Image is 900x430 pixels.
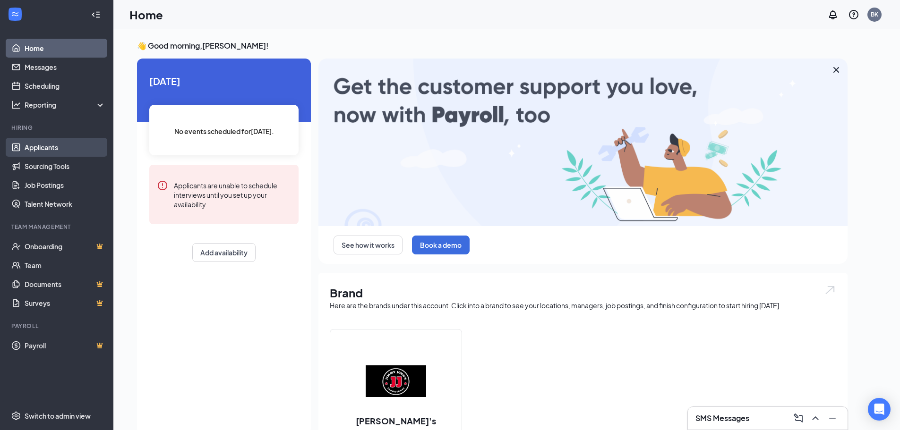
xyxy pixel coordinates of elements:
a: PayrollCrown [25,336,105,355]
a: SurveysCrown [25,294,105,312]
h1: Home [129,7,163,23]
div: Reporting [25,100,106,110]
div: Hiring [11,124,103,132]
div: BK [871,10,878,18]
img: Jimmy John's [366,351,426,411]
svg: ChevronUp [810,413,821,424]
svg: Cross [831,64,842,76]
svg: WorkstreamLogo [10,9,20,19]
a: OnboardingCrown [25,237,105,256]
div: Applicants are unable to schedule interviews until you set up your availability. [174,180,291,209]
svg: Collapse [91,10,101,19]
a: Talent Network [25,194,105,213]
svg: Settings [11,411,21,421]
h3: 👋 Good morning, [PERSON_NAME] ! [137,41,848,51]
div: Open Intercom Messenger [868,398,891,421]
div: Payroll [11,322,103,330]
div: Here are the brands under this account. Click into a brand to see your locations, managers, job p... [330,301,836,310]
span: No events scheduled for [DATE] . [174,126,274,136]
img: open.6027fd2a22e1237b5b06.svg [824,285,836,295]
a: Scheduling [25,76,105,95]
button: Add availability [192,243,256,262]
a: DocumentsCrown [25,275,105,294]
svg: Error [157,180,168,191]
svg: QuestionInfo [848,9,859,20]
a: Messages [25,58,105,76]
a: Applicants [25,138,105,157]
div: Switch to admin view [25,411,91,421]
h1: Brand [330,285,836,301]
a: Sourcing Tools [25,157,105,176]
button: See how it works [334,236,403,254]
a: Team [25,256,105,275]
button: ComposeMessage [791,411,806,426]
img: payroll-large.gif [318,59,848,226]
svg: Minimize [827,413,838,424]
button: ChevronUp [808,411,823,426]
a: Job Postings [25,176,105,194]
h3: SMS Messages [695,413,749,423]
span: [DATE] [149,74,299,88]
svg: Analysis [11,100,21,110]
div: Team Management [11,223,103,231]
svg: Notifications [827,9,839,20]
button: Book a demo [412,236,470,254]
button: Minimize [825,411,840,426]
a: Home [25,39,105,58]
svg: ComposeMessage [793,413,804,424]
h2: [PERSON_NAME]'s [346,415,446,427]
